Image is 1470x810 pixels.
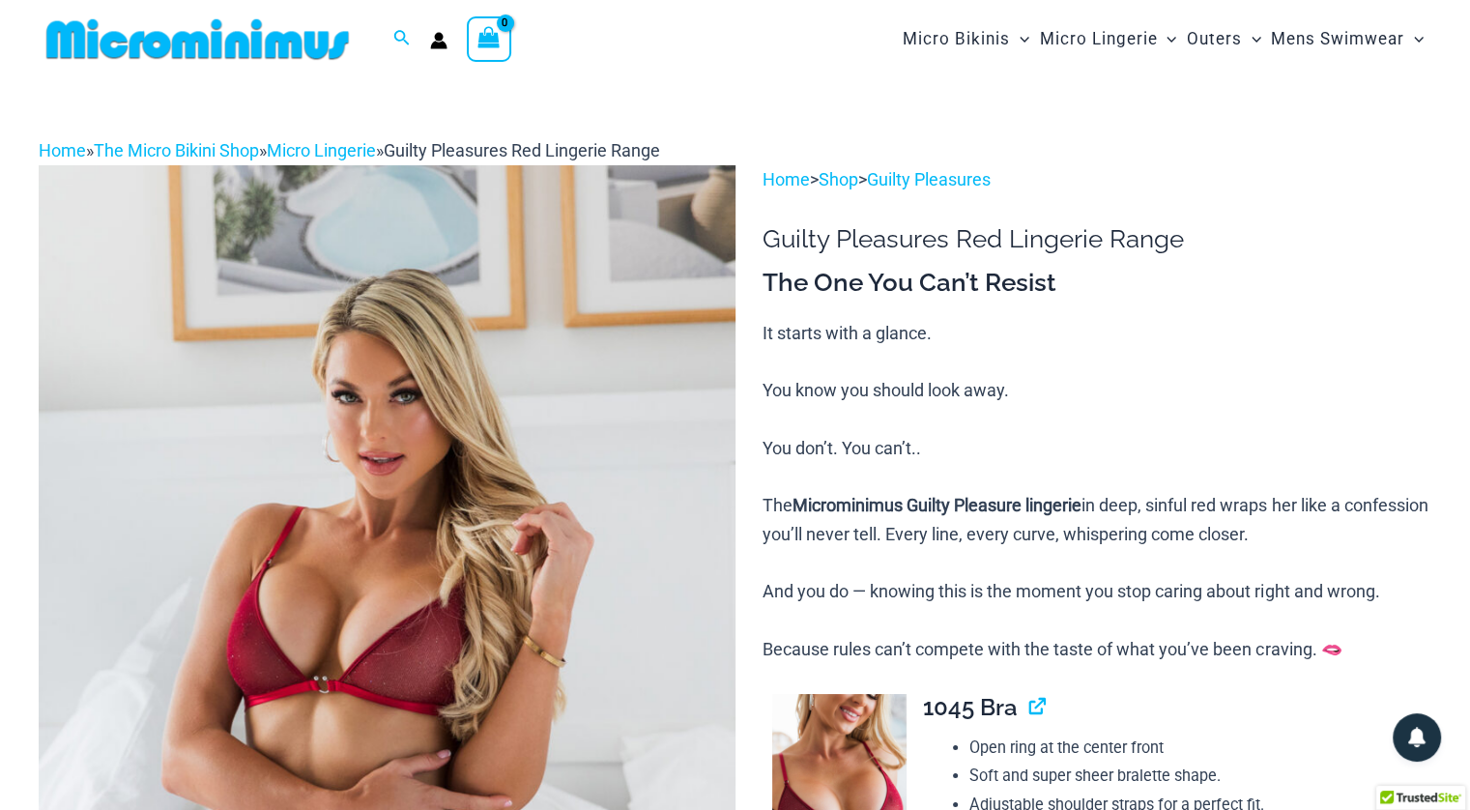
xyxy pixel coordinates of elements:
[39,140,86,160] a: Home
[94,140,259,160] a: The Micro Bikini Shop
[1404,14,1424,64] span: Menu Toggle
[903,14,1010,64] span: Micro Bikinis
[763,319,1431,663] p: It starts with a glance. You know you should look away. You don’t. You can’t.. The in deep, sinfu...
[393,27,411,51] a: Search icon link
[763,169,810,189] a: Home
[793,495,1081,515] b: Microminimus Guilty Pleasure lingerie
[1182,10,1266,69] a: OutersMenu ToggleMenu Toggle
[895,7,1431,72] nav: Site Navigation
[1010,14,1029,64] span: Menu Toggle
[763,165,1431,194] p: > >
[1157,14,1176,64] span: Menu Toggle
[1187,14,1242,64] span: Outers
[267,140,376,160] a: Micro Lingerie
[1271,14,1404,64] span: Mens Swimwear
[763,224,1431,254] h1: Guilty Pleasures Red Lingerie Range
[898,10,1034,69] a: Micro BikinisMenu ToggleMenu Toggle
[39,140,660,160] span: » » »
[384,140,660,160] span: Guilty Pleasures Red Lingerie Range
[867,169,991,189] a: Guilty Pleasures
[923,693,1018,721] span: 1045 Bra
[763,267,1431,300] h3: The One You Can’t Resist
[1039,14,1157,64] span: Micro Lingerie
[39,17,357,61] img: MM SHOP LOGO FLAT
[969,762,1431,791] li: Soft and super sheer bralette shape.
[430,32,447,49] a: Account icon link
[1034,10,1181,69] a: Micro LingerieMenu ToggleMenu Toggle
[969,734,1431,763] li: Open ring at the center front
[1266,10,1428,69] a: Mens SwimwearMenu ToggleMenu Toggle
[819,169,858,189] a: Shop
[1242,14,1261,64] span: Menu Toggle
[467,16,511,61] a: View Shopping Cart, empty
